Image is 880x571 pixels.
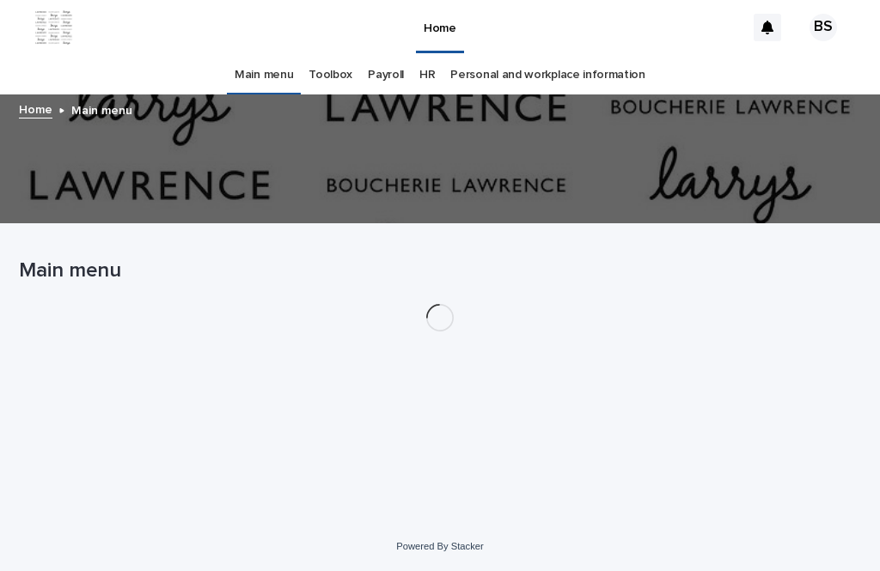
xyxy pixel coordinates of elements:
[34,10,73,45] img: ZpJWbK78RmCi9E4bZOpa
[810,14,837,41] div: BS
[309,55,352,95] a: Toolbox
[71,100,132,118] p: Main menu
[419,55,435,95] a: HR
[396,541,483,551] a: Powered By Stacker
[19,99,52,118] a: Home
[450,55,645,95] a: Personal and workplace information
[368,55,404,95] a: Payroll
[19,258,861,283] h1: Main menu
[235,55,293,95] a: Main menu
